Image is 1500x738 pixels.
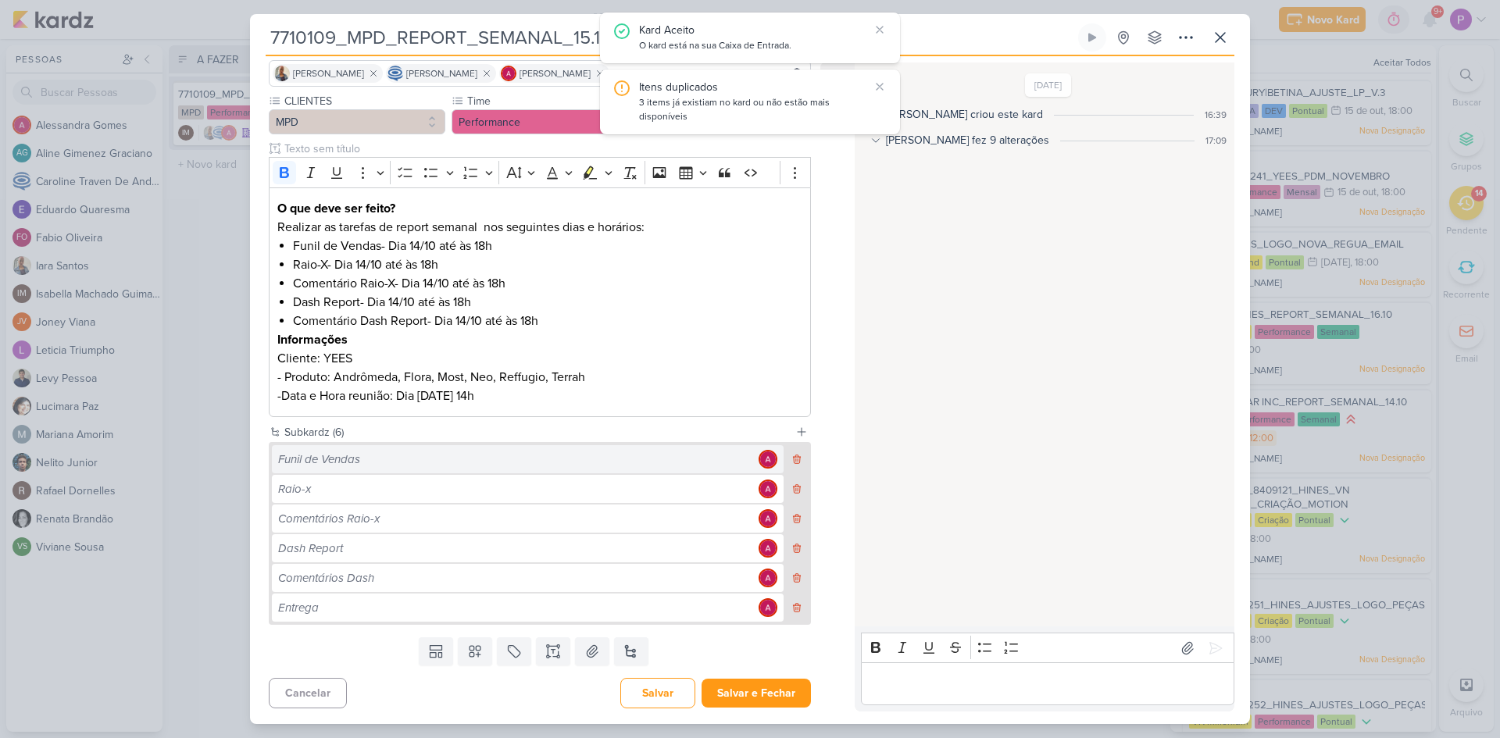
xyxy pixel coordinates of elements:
[274,66,290,81] img: Iara Santos
[277,218,802,237] p: Realizar as tarefas de report semanal nos seguintes dias e horários:
[759,569,777,587] img: Alessandra Gomes
[278,569,754,587] div: Comentários Dash
[277,387,802,405] p: -Data e Hora reunião: Dia [DATE] 14h
[281,141,811,157] input: Texto sem título
[884,106,1043,123] div: Isabella criou este kard
[620,678,695,708] button: Salvar
[387,66,403,81] img: Caroline Traven De Andrade
[293,274,802,293] li: Comentário Raio-X- Dia 14/10 até às 18h
[612,64,807,83] input: Buscar
[277,201,395,216] strong: O que deve ser feito?
[1086,31,1098,44] div: Ligar relógio
[269,678,347,708] button: Cancelar
[759,598,777,617] img: Alessandra Gomes
[278,451,754,469] div: Funil de Vendas
[293,66,364,80] span: [PERSON_NAME]
[639,79,869,95] div: Itens duplicados
[1205,108,1227,122] div: 16:39
[278,599,754,617] div: Entrega
[639,95,869,125] div: 3 items já existiam no kard ou não estão mais disponíveis
[269,157,811,187] div: Editor toolbar
[406,66,477,80] span: [PERSON_NAME]
[266,23,1075,52] input: Kard Sem Título
[886,132,1049,148] div: [PERSON_NAME] fez 9 alterações
[759,509,777,528] img: Alessandra Gomes
[293,293,802,312] li: Dash Report- Dia 14/10 até às 18h
[277,332,348,348] strong: Informações
[861,633,1234,663] div: Editor toolbar
[759,450,777,469] img: Alessandra Gomes
[278,480,754,498] div: Raio-x
[639,38,869,54] div: O kard está na sua Caixa de Entrada.
[861,662,1234,705] div: Editor editing area: main
[269,109,445,134] button: MPD
[278,540,754,558] div: Dash Report
[501,66,516,81] img: Alessandra Gomes
[520,66,591,80] span: [PERSON_NAME]
[466,93,628,109] label: Time
[269,187,811,418] div: Editor editing area: main
[278,510,754,528] div: Comentários Raio-x
[759,480,777,498] img: Alessandra Gomes
[639,22,869,38] div: Kard Aceito
[702,679,811,708] button: Salvar e Fechar
[293,255,802,274] li: Raio-X- Dia 14/10 até às 18h
[277,349,802,368] p: Cliente: YEES
[283,93,445,109] label: CLIENTES
[293,237,802,255] li: Funil de Vendas- Dia 14/10 até às 18h
[759,539,777,558] img: Alessandra Gomes
[293,312,802,330] li: Comentário Dash Report- Dia 14/10 até às 18h
[277,368,802,387] p: - Produto: Andrômeda, Flora, Most, Neo, Reffugio, Terrah
[452,109,628,134] button: Performance
[1205,134,1227,148] div: 17:09
[284,424,789,440] div: Subkardz (6)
